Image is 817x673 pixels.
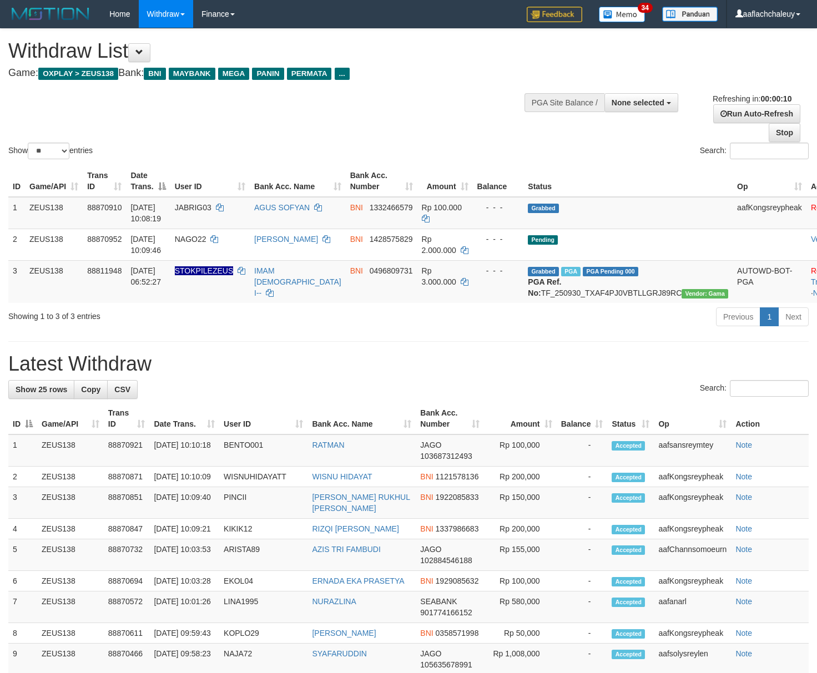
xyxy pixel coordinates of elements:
[370,203,413,212] span: Copy 1332466579 to clipboard
[87,235,122,244] span: 88870952
[25,165,83,197] th: Game/API: activate to sort column ascending
[735,576,752,585] a: Note
[104,539,150,571] td: 88870732
[8,40,533,62] h1: Withdraw List
[38,68,118,80] span: OXPLAY > ZEUS138
[8,487,37,519] td: 3
[8,467,37,487] td: 2
[604,93,678,112] button: None selected
[730,143,809,159] input: Search:
[612,598,645,607] span: Accepted
[8,591,37,623] td: 7
[735,472,752,481] a: Note
[528,204,559,213] span: Grabbed
[436,524,479,533] span: Copy 1337986683 to clipboard
[219,519,307,539] td: KIKIK12
[735,649,752,658] a: Note
[28,143,69,159] select: Showentries
[484,403,557,434] th: Amount: activate to sort column ascending
[149,403,219,434] th: Date Trans.: activate to sort column ascending
[350,266,363,275] span: BNI
[523,260,733,303] td: TF_250930_TXAF4PJ0VBTLLGRJ89RC
[312,576,404,585] a: ERNADA EKA PRASETYA
[484,623,557,644] td: Rp 50,000
[735,441,752,449] a: Note
[420,608,472,617] span: Copy 901774166152 to clipboard
[312,472,372,481] a: WISNU HIDAYAT
[607,403,654,434] th: Status: activate to sort column ascending
[37,467,104,487] td: ZEUS138
[83,165,126,197] th: Trans ID: activate to sort column ascending
[144,68,165,80] span: BNI
[8,380,74,399] a: Show 25 rows
[219,539,307,571] td: ARISTA89
[250,165,346,197] th: Bank Acc. Name: activate to sort column ascending
[436,493,479,502] span: Copy 1922085833 to clipboard
[16,385,67,394] span: Show 25 rows
[654,487,731,519] td: aafKongsreypheak
[312,545,380,554] a: AZIS TRI FAMBUDI
[733,165,806,197] th: Op: activate to sort column ascending
[114,385,130,394] span: CSV
[126,165,170,197] th: Date Trans.: activate to sort column descending
[87,266,122,275] span: 88811948
[612,545,645,555] span: Accepted
[149,539,219,571] td: [DATE] 10:03:53
[731,403,809,434] th: Action
[735,545,752,554] a: Note
[760,94,791,103] strong: 00:00:10
[557,487,608,519] td: -
[735,524,752,533] a: Note
[557,434,608,467] td: -
[37,403,104,434] th: Game/API: activate to sort column ascending
[254,235,318,244] a: [PERSON_NAME]
[149,519,219,539] td: [DATE] 10:09:21
[175,203,211,212] span: JABRIG03
[654,434,731,467] td: aafsansreymtey
[169,68,215,80] span: MAYBANK
[218,68,250,80] span: MEGA
[730,380,809,397] input: Search:
[25,197,83,229] td: ZEUS138
[25,260,83,303] td: ZEUS138
[8,143,93,159] label: Show entries
[252,68,284,80] span: PANIN
[700,380,809,397] label: Search:
[484,519,557,539] td: Rp 200,000
[420,660,472,669] span: Copy 105635678991 to clipboard
[370,235,413,244] span: Copy 1428575829 to clipboard
[612,629,645,639] span: Accepted
[74,380,108,399] a: Copy
[335,68,350,80] span: ...
[312,597,356,606] a: NURAZLINA
[484,591,557,623] td: Rp 580,000
[81,385,100,394] span: Copy
[662,7,718,22] img: panduan.png
[654,467,731,487] td: aafKongsreypheak
[760,307,779,326] a: 1
[25,229,83,260] td: ZEUS138
[37,434,104,467] td: ZEUS138
[312,524,399,533] a: RIZQI [PERSON_NAME]
[769,123,800,142] a: Stop
[477,234,520,245] div: - - -
[149,591,219,623] td: [DATE] 10:01:26
[527,7,582,22] img: Feedback.jpg
[8,353,809,375] h1: Latest Withdraw
[654,571,731,591] td: aafKongsreypheak
[599,7,645,22] img: Button%20Memo.svg
[104,571,150,591] td: 88870694
[8,623,37,644] td: 8
[477,202,520,213] div: - - -
[484,539,557,571] td: Rp 155,000
[8,403,37,434] th: ID: activate to sort column descending
[37,623,104,644] td: ZEUS138
[219,571,307,591] td: EKOL04
[350,203,363,212] span: BNI
[8,539,37,571] td: 5
[37,487,104,519] td: ZEUS138
[422,266,456,286] span: Rp 3.000.000
[104,591,150,623] td: 88870572
[436,576,479,585] span: Copy 1929085632 to clipboard
[638,3,653,13] span: 34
